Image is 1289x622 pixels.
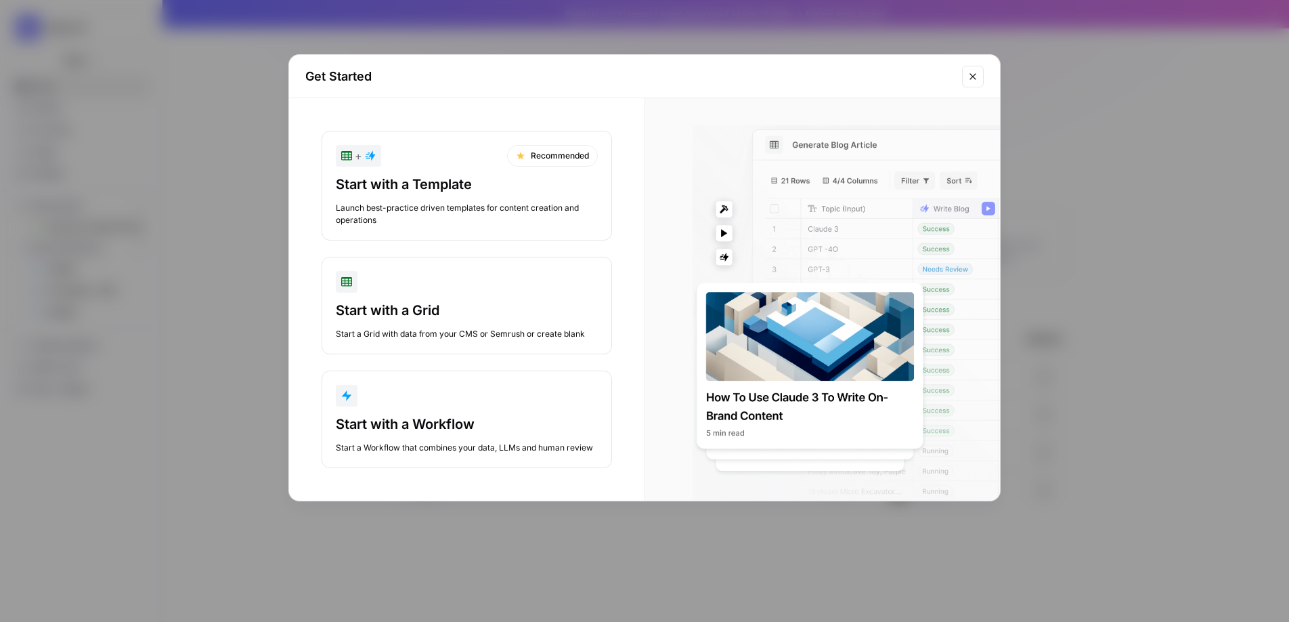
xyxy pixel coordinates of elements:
[336,415,598,434] div: Start with a Workflow
[341,148,376,164] div: +
[962,66,984,87] button: Close modal
[322,371,612,468] button: Start with a WorkflowStart a Workflow that combines your data, LLMs and human review
[336,175,598,194] div: Start with a Template
[322,257,612,354] button: Start with a GridStart a Grid with data from your CMS or Semrush or create blank
[305,67,954,86] h2: Get Started
[322,131,612,241] button: +RecommendedStart with a TemplateLaunch best-practice driven templates for content creation and o...
[336,202,598,226] div: Launch best-practice driven templates for content creation and operations
[336,328,598,340] div: Start a Grid with data from your CMS or Semrush or create blank
[336,442,598,454] div: Start a Workflow that combines your data, LLMs and human review
[336,301,598,320] div: Start with a Grid
[507,145,598,167] div: Recommended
